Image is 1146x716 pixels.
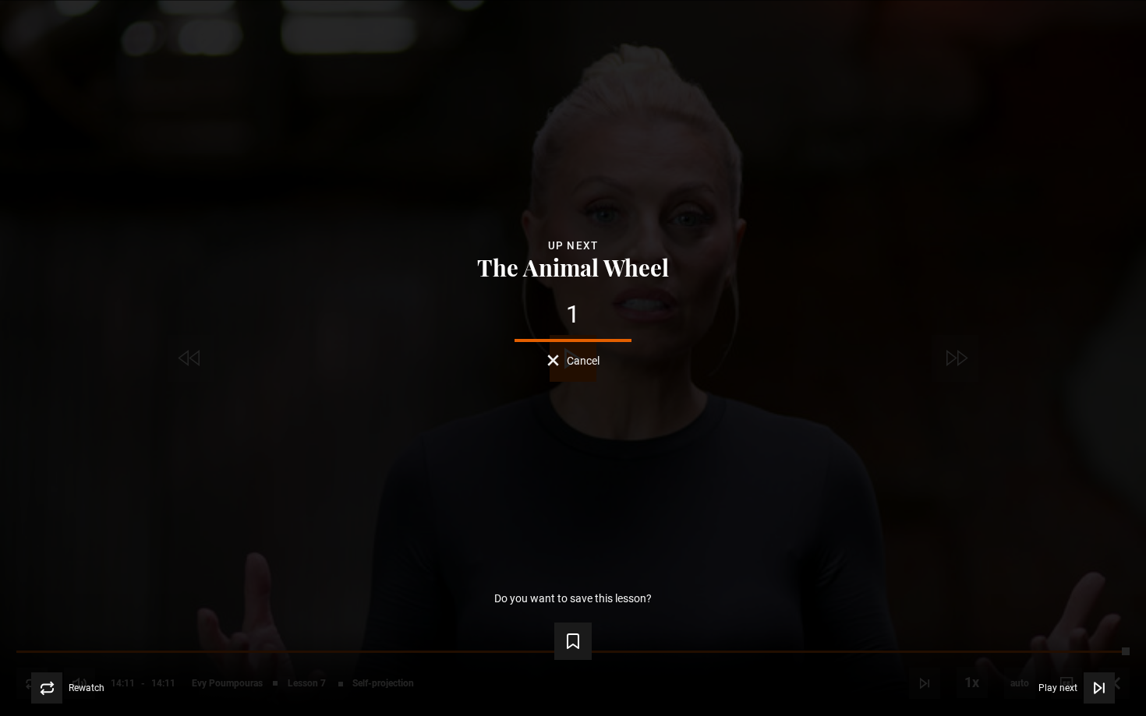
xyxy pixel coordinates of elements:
[1038,683,1077,693] span: Play next
[494,593,652,604] p: Do you want to save this lesson?
[25,302,1121,327] div: 1
[472,255,674,279] button: The Animal Wheel
[31,672,104,704] button: Rewatch
[69,683,104,693] span: Rewatch
[567,355,600,366] span: Cancel
[1038,672,1115,704] button: Play next
[547,354,600,366] button: Cancel
[25,237,1121,255] div: Up next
